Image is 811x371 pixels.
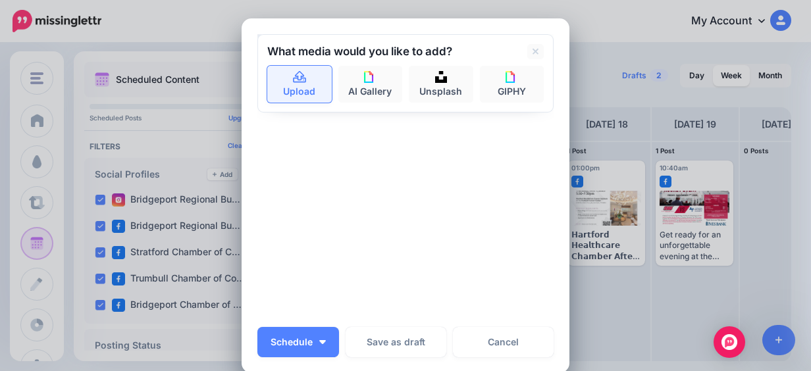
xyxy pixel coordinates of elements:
a: Cancel [453,327,554,357]
button: Schedule [257,327,339,357]
a: GIPHY [480,66,544,103]
h2: What media would you like to add? [267,46,452,57]
a: AI Gallery [338,66,403,103]
a: Unsplash [409,66,473,103]
img: icon-unsplash-square.png [435,71,447,83]
div: Open Intercom Messenger [714,326,745,358]
img: icon-giphy-square.png [506,71,517,83]
a: Upload [267,66,332,103]
span: Schedule [271,337,313,347]
img: icon-giphy-square.png [364,71,376,83]
img: arrow-down-white.png [319,340,326,344]
button: Save as draft [346,327,446,357]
